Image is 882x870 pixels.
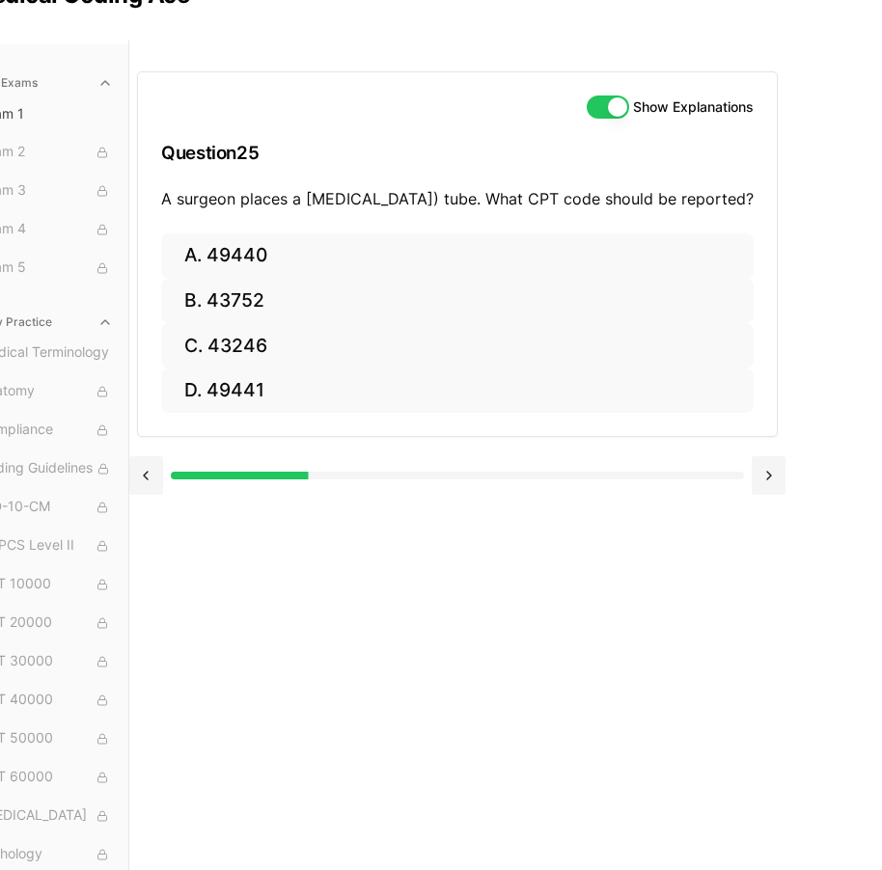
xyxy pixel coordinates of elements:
[161,368,754,414] button: D. 49441
[161,124,754,181] h3: Question 25
[161,233,754,279] button: A. 49440
[633,100,754,114] label: Show Explanations
[161,187,754,210] p: A surgeon places a [MEDICAL_DATA]) tube. What CPT code should be reported?
[161,323,754,368] button: C. 43246
[161,279,754,324] button: B. 43752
